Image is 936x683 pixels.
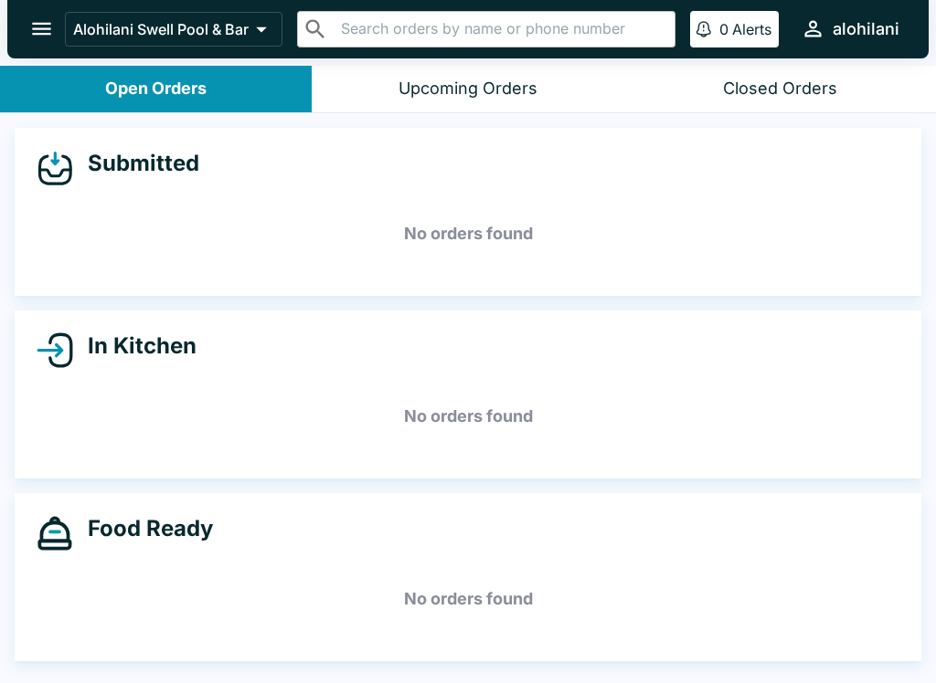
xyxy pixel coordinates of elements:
[719,20,729,38] p: 0
[723,79,837,100] div: Closed Orders
[37,384,899,449] h5: No orders found
[73,20,249,38] p: Alohilani Swell Pool & Bar
[73,332,197,360] h4: In Kitchen
[833,18,899,40] div: alohilani
[105,79,207,100] div: Open Orders
[65,12,282,47] button: Alohilani Swell Pool & Bar
[37,201,899,267] h5: No orders found
[37,566,899,632] h5: No orders found
[732,20,771,38] p: Alerts
[73,515,213,542] h4: Food Ready
[399,79,537,100] div: Upcoming Orders
[73,150,199,177] h4: Submitted
[335,16,667,42] input: Search orders by name or phone number
[18,5,65,52] button: open drawer
[793,9,907,48] button: alohilani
